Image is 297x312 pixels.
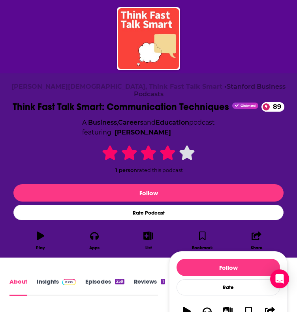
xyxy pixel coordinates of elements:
div: Play [36,245,45,250]
span: 89 [265,102,284,112]
div: 259 [115,279,124,284]
div: 1 personrated this podcast [89,144,208,173]
div: A podcast [82,118,215,138]
a: About [9,278,27,296]
a: Education [156,119,189,126]
button: List [122,226,176,255]
a: InsightsPodchaser Pro [37,278,76,296]
div: Apps [89,245,100,250]
button: Share [229,226,284,255]
a: Careers [118,119,143,126]
div: Bookmark [192,245,213,250]
span: , [117,119,118,126]
span: [PERSON_NAME][DEMOGRAPHIC_DATA], Think Fast Talk Smart [11,83,222,90]
a: Reviews1 [134,278,165,296]
span: Claimed [241,105,256,108]
button: Follow [177,259,280,276]
span: featuring [82,127,215,138]
div: Rate Podcast [13,205,284,220]
div: Rate [177,279,280,295]
div: Share [251,245,263,250]
div: 1 [161,279,165,284]
a: Business [88,119,117,126]
span: and [143,119,156,126]
img: Podchaser Pro [62,279,76,285]
a: Matt Abrahams [115,127,171,138]
button: Bookmark [175,226,229,255]
div: Open Intercom Messenger [270,269,289,288]
span: rated this podcast [137,167,183,173]
img: Think Fast Talk Smart: Communication Techniques [118,8,179,69]
div: List [145,245,152,250]
span: 1 person [115,167,137,173]
button: Follow [13,184,284,202]
button: Play [13,226,68,255]
a: 89 [261,102,284,112]
a: Episodes259 [85,278,124,296]
button: Apps [68,226,122,255]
